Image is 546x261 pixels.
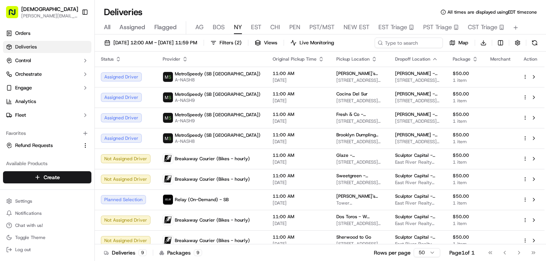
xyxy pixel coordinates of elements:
span: $50.00 [453,193,478,199]
span: Original Pickup Time [273,56,317,62]
span: [STREET_ADDRESS][US_STATE] [336,241,383,247]
span: Notifications [15,210,42,216]
img: metro_speed_logo.png [163,92,173,102]
div: Deliveries [104,249,147,256]
span: Orders [15,30,30,37]
span: $50.00 [453,214,478,220]
span: 11:00 AM [273,234,324,240]
span: Brooklyn Dumpling Shop [336,132,383,138]
span: Tower [STREET_ADDRESS][US_STATE] [336,200,383,206]
input: Type to search [375,38,443,48]
img: metro_speed_logo.png [163,113,173,123]
button: Refund Requests [3,139,91,152]
button: Start new chat [129,75,138,84]
span: A-NASH9 [175,97,260,103]
img: breakaway_couriers_logo.png [163,174,173,184]
a: 📗Knowledge Base [5,107,61,120]
span: [STREET_ADDRESS][US_STATE] [336,180,383,186]
span: Fleet [15,112,26,119]
div: Start new chat [26,72,124,80]
span: Pylon [75,128,92,134]
span: East River Realty Company, LLC, [STREET_ADDRESS][US_STATE] [395,241,441,247]
span: 11:00 AM [273,152,324,158]
span: Sculptor Capital - Floor 40 [395,173,441,179]
span: NY [234,23,242,32]
div: We're available if you need us! [26,80,96,86]
span: Sculptor Capital - Floor 40 [395,214,441,220]
div: 📗 [8,111,14,117]
img: 1736555255976-a54dd68f-1ca7-489b-9aae-adbdc363a1c4 [8,72,21,86]
div: Packages [159,249,202,256]
div: Favorites [3,127,91,139]
span: [DATE] [273,180,324,186]
span: [DATE] [273,77,324,83]
img: breakaway_couriers_logo.png [163,215,173,225]
span: Filters [220,39,242,46]
span: [PERSON_NAME] - Floor 5 [395,70,441,77]
span: Package [453,56,471,62]
span: [PERSON_NAME]'s Breakfast & Bagels [336,70,383,77]
span: Provider [163,56,180,62]
span: Breakaway Courier (Bikes - hourly) [175,176,250,182]
button: Toggle Theme [3,232,91,243]
button: Live Monitoring [287,38,337,48]
span: Breakaway Courier (Bikes - hourly) [175,217,250,223]
span: MetroSpeedy (SB [GEOGRAPHIC_DATA]) [175,132,260,138]
span: Toggle Theme [15,234,45,241]
span: Chat with us! [15,222,43,228]
span: $50.00 [453,70,478,77]
span: [STREET_ADDRESS][US_STATE] [395,98,441,104]
span: East River Realty Company, LLC, [STREET_ADDRESS][US_STATE] [395,180,441,186]
span: Deliveries [15,44,37,50]
span: [DATE] [273,159,324,165]
span: [STREET_ADDRESS][US_STATE] [336,118,383,124]
span: Merchant [490,56,510,62]
button: Orchestrate [3,68,91,80]
span: Create [44,173,60,181]
span: PST Triage [423,23,452,32]
span: Settings [15,198,32,204]
img: breakaway_couriers_logo.png [163,236,173,245]
span: 1 item [453,180,478,186]
span: PST/MST [309,23,334,32]
span: Sculptor Capital - Floor 40 [395,152,441,158]
span: East River Realty Company, LLC, [STREET_ADDRESS][US_STATE] [395,159,441,165]
span: Map [458,39,468,46]
button: Filters(2) [207,38,245,48]
span: [STREET_ADDRESS][US_STATE] [336,77,383,83]
p: Welcome 👋 [8,30,138,42]
a: Powered byPylon [53,128,92,134]
span: Sherwood to Go [336,234,371,240]
span: 11:00 AM [273,70,324,77]
span: [PERSON_NAME][EMAIL_ADDRESS][DOMAIN_NAME] [21,13,78,19]
div: Page 1 of 1 [449,249,475,256]
span: 1 item [453,241,478,247]
a: Analytics [3,95,91,108]
span: EST [251,23,261,32]
span: 1 item [453,77,478,83]
button: Notifications [3,208,91,219]
a: Deliveries [3,41,91,53]
button: Log out [3,244,91,255]
button: Engage [3,82,91,94]
button: Control [3,55,91,67]
span: [STREET_ADDRESS][US_STATE] [395,77,441,83]
span: [DATE] [273,200,324,206]
span: Relay (On-Demand) - SB [175,197,229,203]
span: [DATE] [273,139,324,145]
span: 1 item [453,98,478,104]
button: Map [446,38,472,48]
span: Sculptor Capital - Floor 40 [395,193,441,199]
span: EST Triage [378,23,407,32]
span: Engage [15,84,32,91]
button: Fleet [3,109,91,121]
button: [DATE] 12:00 AM - [DATE] 11:59 PM [101,38,201,48]
span: MetroSpeedy (SB [GEOGRAPHIC_DATA]) [175,91,260,97]
span: 1 item [453,139,478,145]
span: Status [101,56,114,62]
span: [PERSON_NAME] - Floor 5 [395,132,441,138]
span: [DATE] [273,220,324,227]
span: A-NASH9 [175,118,260,124]
button: Views [251,38,281,48]
button: [DEMOGRAPHIC_DATA] [21,5,78,13]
